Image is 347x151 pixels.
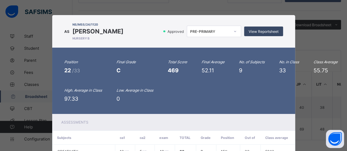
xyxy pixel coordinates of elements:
span: 22 [64,67,72,74]
span: 0 [116,96,120,102]
div: PRE-PRIMARY [190,29,230,34]
span: Total [179,136,190,140]
span: 33 [279,67,286,74]
span: NURSERY B [72,36,123,40]
span: AS [64,29,69,34]
i: Class Average [314,60,338,64]
span: 52.11 [202,67,214,74]
button: Open asap [326,130,344,148]
i: No. in Class [279,60,299,64]
span: Position [221,136,234,140]
span: 9 [239,67,242,74]
span: Out of [245,136,255,140]
span: Assessments [61,120,88,124]
i: No. of Subjects [239,60,265,64]
span: Grade [201,136,211,140]
i: Low. Average in Class [116,88,153,93]
span: NS/MSS/24/1120 [72,23,123,26]
span: Subjects [57,136,71,140]
span: 55.75 [314,67,328,74]
i: Total Score [168,60,187,64]
i: High. Average in Class [64,88,102,93]
i: Final Average [202,60,224,64]
span: Class average [265,136,288,140]
span: 97.33 [64,96,78,102]
i: Final Grade [116,60,136,64]
i: Position [64,60,78,64]
span: [PERSON_NAME] [72,28,123,35]
span: exam [159,136,168,140]
span: View Reportsheet [249,29,279,34]
span: Approved [167,29,186,34]
span: /33 [72,68,80,74]
span: 469 [168,67,179,74]
span: ca1 [120,136,125,140]
span: C [116,67,121,74]
span: ca2 [140,136,145,140]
